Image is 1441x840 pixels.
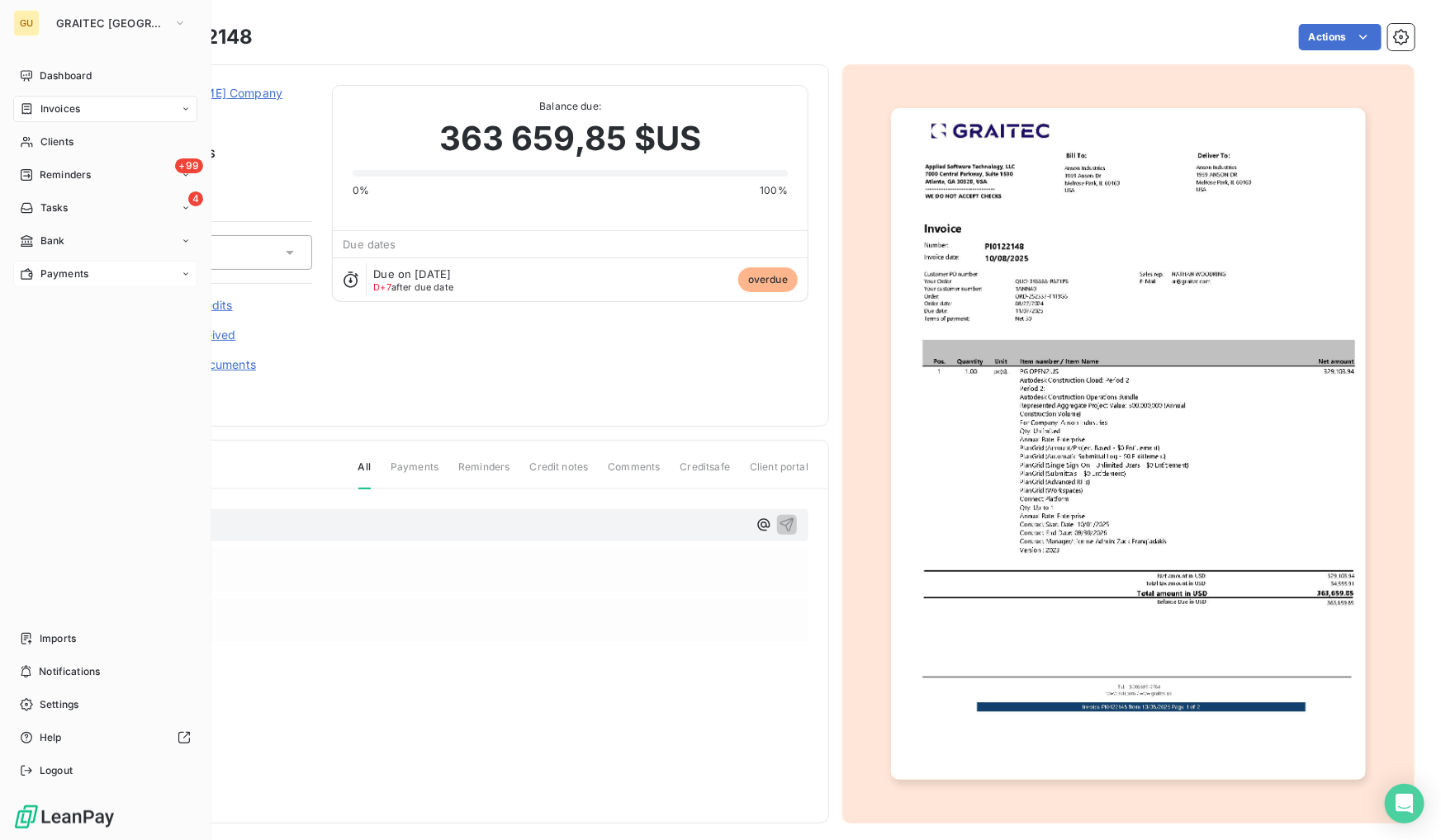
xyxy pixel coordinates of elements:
span: Settings [40,697,78,712]
span: Help [40,730,62,745]
span: Balance due: [353,99,788,114]
span: Notifications [39,664,100,679]
img: Logo LeanPay [13,804,116,830]
span: Payments [40,267,88,281]
a: Help [13,724,197,751]
span: Invoices [40,101,80,116]
span: Payments [391,460,438,488]
span: Tasks [40,201,69,215]
span: Creditsafe [680,460,731,488]
span: 100% [760,183,788,198]
div: GU [13,10,40,36]
div: Open Intercom Messenger [1385,784,1424,823]
span: All [358,460,371,489]
span: Reminders [40,168,91,182]
span: Dashboard [40,68,92,83]
span: GRAITEC [GEOGRAPHIC_DATA] [56,17,167,30]
span: Reminders [458,460,510,488]
span: 0% [353,183,369,198]
span: Due on [DATE] [373,267,451,281]
span: Clients [40,134,73,149]
span: Bank [40,234,65,248]
span: +99 [175,158,203,173]
span: 363 659,85 $US [439,114,702,163]
span: Due dates [343,238,396,251]
span: Client portal [750,460,808,488]
span: after due date [373,282,453,292]
span: D+7 [373,281,391,293]
img: invoice_thumbnail [891,108,1367,780]
span: Comments [608,460,660,488]
button: Actions [1299,24,1382,50]
span: Credit notes [530,460,589,488]
span: 4 [188,191,203,206]
span: Logout [40,763,73,778]
span: Imports [40,631,76,646]
span: 1ANN40 [130,105,312,118]
span: overdue [738,267,798,292]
